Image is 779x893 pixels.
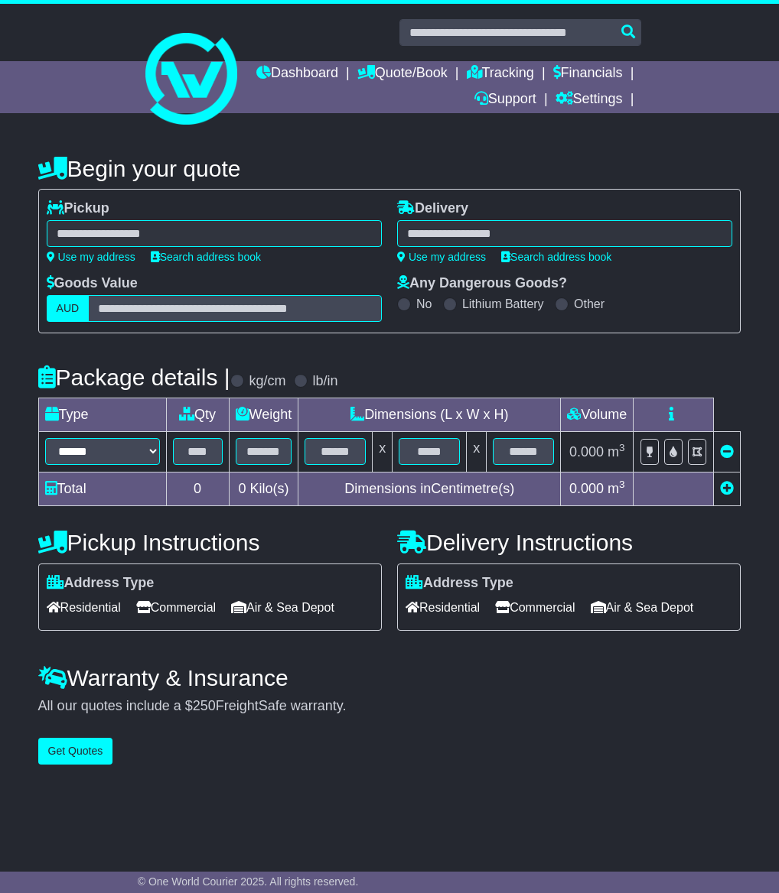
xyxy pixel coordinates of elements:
a: Use my address [47,251,135,263]
td: x [373,432,393,472]
label: lb/in [313,373,338,390]
span: Commercial [495,596,575,619]
span: 0 [238,481,246,496]
div: All our quotes include a $ FreightSafe warranty. [38,698,742,715]
a: Remove this item [720,444,734,459]
a: Quote/Book [357,61,448,87]
label: Goods Value [47,275,138,292]
h4: Begin your quote [38,156,742,181]
span: 250 [193,698,216,713]
button: Get Quotes [38,738,113,765]
span: m [608,481,625,496]
label: Lithium Battery [462,297,544,311]
td: Volume [561,398,634,432]
label: Address Type [406,575,513,592]
span: Air & Sea Depot [231,596,334,619]
label: No [416,297,432,311]
a: Financials [553,61,623,87]
span: 0.000 [569,444,604,459]
span: Air & Sea Depot [591,596,694,619]
a: Support [474,87,536,113]
span: Residential [47,596,121,619]
td: Type [38,398,166,432]
span: m [608,444,625,459]
h4: Warranty & Insurance [38,665,742,690]
span: © One World Courier 2025. All rights reserved. [138,875,359,888]
h4: Pickup Instructions [38,530,382,555]
label: Pickup [47,200,109,217]
span: 0.000 [569,481,604,496]
a: Use my address [397,251,486,263]
a: Dashboard [256,61,338,87]
td: Dimensions in Centimetre(s) [298,472,561,505]
label: Delivery [397,200,468,217]
a: Add new item [720,481,734,496]
label: kg/cm [249,373,286,390]
span: Commercial [136,596,216,619]
td: x [467,432,487,472]
sup: 3 [619,479,625,490]
a: Tracking [467,61,534,87]
td: Kilo(s) [229,472,298,505]
a: Search address book [501,251,611,263]
label: Any Dangerous Goods? [397,275,567,292]
td: Qty [166,398,229,432]
label: Address Type [47,575,155,592]
a: Settings [556,87,623,113]
td: Dimensions (L x W x H) [298,398,561,432]
td: 0 [166,472,229,505]
span: Residential [406,596,480,619]
h4: Package details | [38,365,230,390]
td: Weight [229,398,298,432]
sup: 3 [619,442,625,453]
h4: Delivery Instructions [397,530,741,555]
td: Total [38,472,166,505]
a: Search address book [151,251,261,263]
label: Other [574,297,605,311]
label: AUD [47,295,90,322]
